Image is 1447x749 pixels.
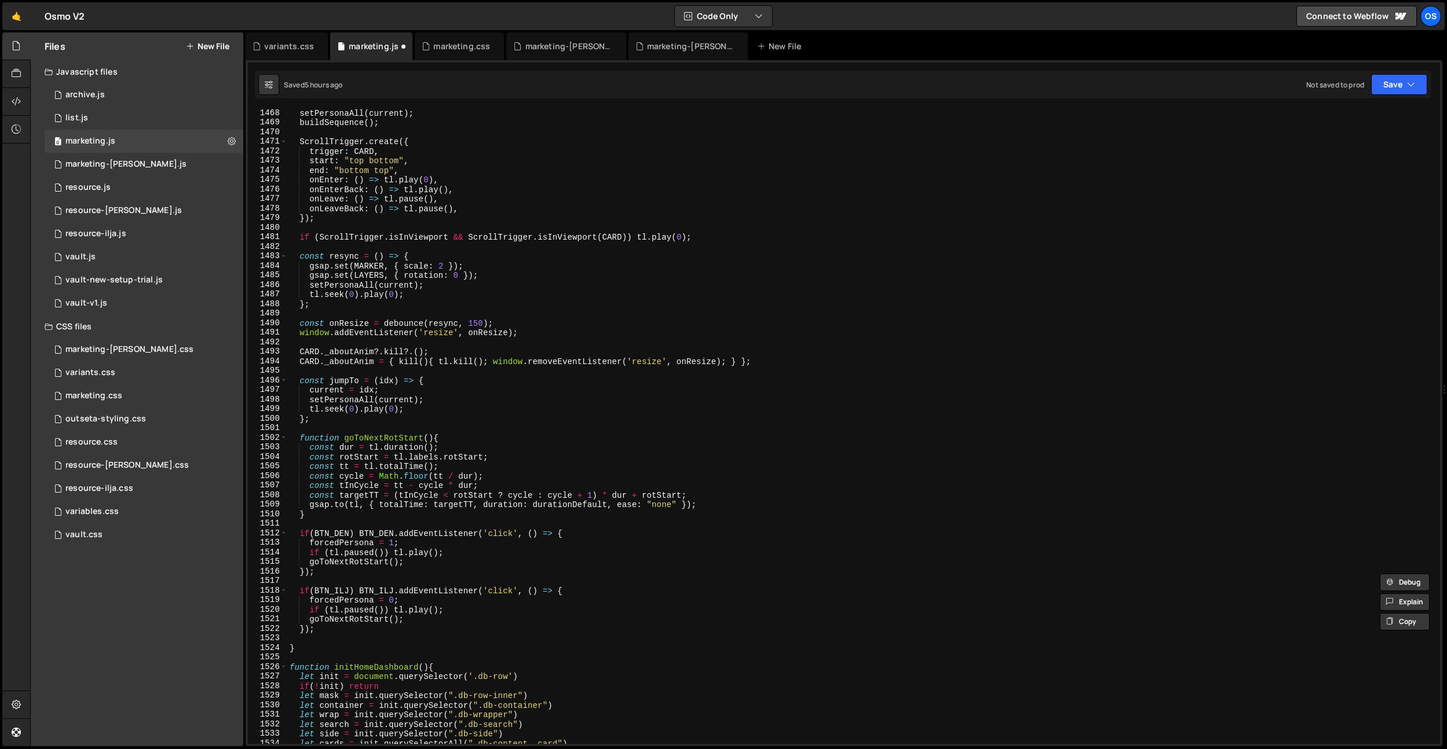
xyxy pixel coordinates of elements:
[248,471,287,481] div: 1506
[248,166,287,175] div: 1474
[248,729,287,739] div: 1533
[248,194,287,204] div: 1477
[65,368,115,378] div: variants.css
[65,391,122,401] div: marketing.css
[248,223,287,233] div: 1480
[248,700,287,710] div: 1530
[248,337,287,347] div: 1492
[248,586,287,596] div: 1518
[248,108,287,118] div: 1468
[248,404,287,414] div: 1499
[248,567,287,577] div: 1516
[65,460,189,471] div: resource-[PERSON_NAME].css
[65,344,193,355] div: marketing-[PERSON_NAME].css
[248,289,287,299] div: 1487
[45,222,243,245] div: 16596/46195.js
[45,523,243,546] div: 16596/45153.css
[45,245,243,269] div: 16596/45133.js
[248,633,287,643] div: 1523
[248,242,287,252] div: 1482
[248,146,287,156] div: 1472
[45,292,243,315] div: 16596/45132.js
[45,40,65,53] h2: Files
[675,6,772,27] button: Code Only
[248,433,287,443] div: 1502
[248,662,287,672] div: 1526
[248,251,287,261] div: 1483
[248,739,287,748] div: 1534
[65,437,118,447] div: resource.css
[248,395,287,405] div: 1498
[65,506,119,517] div: variables.css
[248,299,287,309] div: 1488
[65,229,126,239] div: resource-ilja.js
[248,681,287,691] div: 1528
[65,136,115,146] div: marketing.js
[248,442,287,452] div: 1503
[248,423,287,433] div: 1501
[647,41,734,52] div: marketing-[PERSON_NAME].js
[54,138,61,147] span: 0
[65,530,103,540] div: vault.css
[248,624,287,634] div: 1522
[248,328,287,337] div: 1491
[248,538,287,548] div: 1513
[248,376,287,385] div: 1496
[248,595,287,605] div: 1519
[248,118,287,127] div: 1469
[248,576,287,586] div: 1517
[248,500,287,509] div: 1509
[349,41,399,52] div: marketing.js
[45,431,243,454] div: 16596/46199.css
[305,80,343,90] div: 5 hours ago
[248,614,287,624] div: 1521
[525,41,612,52] div: marketing-[PERSON_NAME].css
[45,407,243,431] div: 16596/45156.css
[45,269,243,292] div: 16596/45152.js
[248,185,287,194] div: 1476
[1420,6,1441,27] a: Os
[45,83,243,107] div: 16596/46210.js
[65,159,187,170] div: marketing-[PERSON_NAME].js
[2,2,31,30] a: 🤙
[248,204,287,214] div: 1478
[248,528,287,538] div: 1512
[45,153,243,176] div: 16596/45424.js
[248,509,287,519] div: 1510
[248,232,287,242] div: 1481
[248,461,287,471] div: 1505
[248,671,287,681] div: 1527
[1380,613,1430,630] button: Copy
[45,500,243,523] div: 16596/45154.css
[65,113,88,123] div: list.js
[1371,74,1427,95] button: Save
[248,366,287,376] div: 1495
[248,318,287,328] div: 1490
[248,710,287,719] div: 1531
[186,42,229,51] button: New File
[248,261,287,271] div: 1484
[65,90,105,100] div: archive.js
[65,414,146,424] div: outseta-styling.css
[65,275,163,285] div: vault-new-setup-trial.js
[1306,80,1364,90] div: Not saved to prod
[248,490,287,500] div: 1508
[248,414,287,424] div: 1500
[248,385,287,395] div: 1497
[248,347,287,357] div: 1493
[65,252,96,262] div: vault.js
[65,298,107,309] div: vault-v1.js
[248,719,287,729] div: 1532
[284,80,343,90] div: Saved
[248,548,287,557] div: 1514
[45,384,243,407] div: 16596/45446.css
[45,130,243,153] div: 16596/45422.js
[248,691,287,700] div: 1529
[45,176,243,199] div: 16596/46183.js
[45,338,243,361] div: 16596/46284.css
[248,357,287,366] div: 1494
[65,205,182,216] div: resource-[PERSON_NAME].js
[248,519,287,528] div: 1511
[1380,574,1430,591] button: Debug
